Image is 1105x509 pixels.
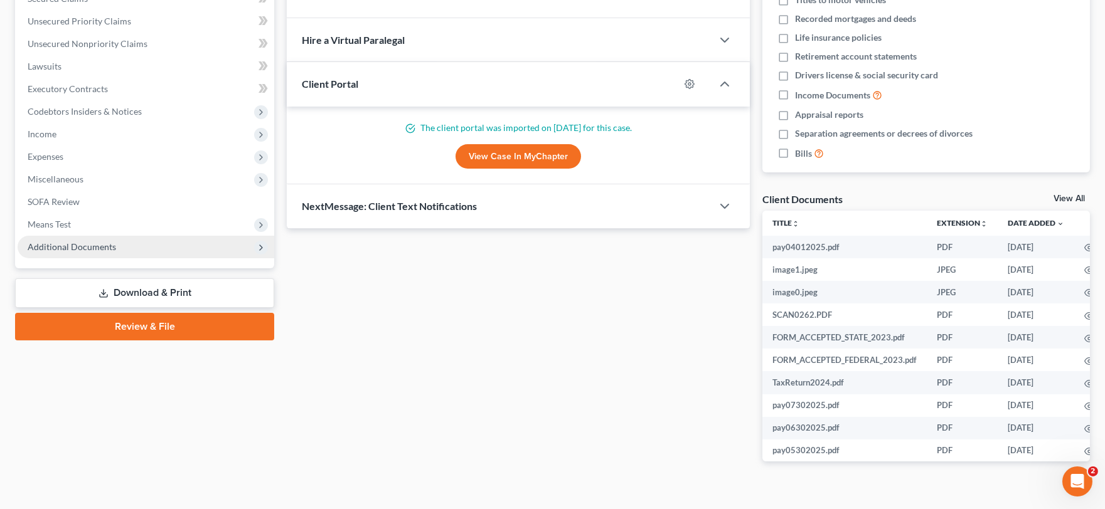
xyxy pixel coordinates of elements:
[28,196,80,207] span: SOFA Review
[998,394,1074,417] td: [DATE]
[302,34,405,46] span: Hire a Virtual Paralegal
[762,258,927,281] td: image1.jpeg
[998,439,1074,462] td: [DATE]
[302,200,477,212] span: NextMessage: Client Text Notifications
[795,108,863,121] span: Appraisal reports
[762,281,927,303] td: image0.jpeg
[302,78,358,90] span: Client Portal
[1062,466,1092,496] iframe: Intercom live chat
[1057,220,1064,228] i: expand_more
[456,144,581,169] a: View Case in MyChapter
[927,371,998,394] td: PDF
[762,192,843,206] div: Client Documents
[772,218,799,228] a: Titleunfold_more
[927,349,998,371] td: PDF
[28,106,142,117] span: Codebtors Insiders & Notices
[795,127,973,140] span: Separation agreements or decrees of divorces
[795,31,882,44] span: Life insurance policies
[998,258,1074,281] td: [DATE]
[998,236,1074,258] td: [DATE]
[1088,466,1098,476] span: 2
[15,278,274,308] a: Download & Print
[28,61,61,71] span: Lawsuits
[927,417,998,439] td: PDF
[795,50,917,63] span: Retirement account statements
[28,241,116,252] span: Additional Documents
[927,303,998,326] td: PDF
[792,220,799,228] i: unfold_more
[1008,218,1064,228] a: Date Added expand_more
[28,151,63,162] span: Expenses
[762,439,927,462] td: pay05302025.pdf
[762,303,927,326] td: SCAN0262.PDF
[998,371,1074,394] td: [DATE]
[15,313,274,340] a: Review & File
[927,394,998,417] td: PDF
[795,69,938,81] span: Drivers license & social security card
[998,326,1074,349] td: [DATE]
[28,38,147,49] span: Unsecured Nonpriority Claims
[28,83,108,94] span: Executory Contracts
[18,55,274,78] a: Lawsuits
[762,371,927,394] td: TaxReturn2024.pdf
[998,349,1074,371] td: [DATE]
[927,326,998,349] td: PDF
[762,326,927,349] td: FORM_ACCEPTED_STATE_2023.pdf
[762,417,927,439] td: pay06302025.pdf
[795,147,812,160] span: Bills
[998,303,1074,326] td: [DATE]
[927,236,998,258] td: PDF
[1054,194,1085,203] a: View All
[28,16,131,26] span: Unsecured Priority Claims
[980,220,988,228] i: unfold_more
[18,33,274,55] a: Unsecured Nonpriority Claims
[795,89,870,102] span: Income Documents
[762,236,927,258] td: pay04012025.pdf
[998,281,1074,303] td: [DATE]
[18,191,274,213] a: SOFA Review
[18,10,274,33] a: Unsecured Priority Claims
[28,174,83,184] span: Miscellaneous
[937,218,988,228] a: Extensionunfold_more
[927,258,998,281] td: JPEG
[28,219,71,229] span: Means Test
[762,349,927,371] td: FORM_ACCEPTED_FEDERAL_2023.pdf
[762,394,927,417] td: pay07302025.pdf
[18,78,274,100] a: Executory Contracts
[927,439,998,462] td: PDF
[795,13,916,25] span: Recorded mortgages and deeds
[302,122,735,134] p: The client portal was imported on [DATE] for this case.
[998,417,1074,439] td: [DATE]
[927,281,998,303] td: JPEG
[28,129,56,139] span: Income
